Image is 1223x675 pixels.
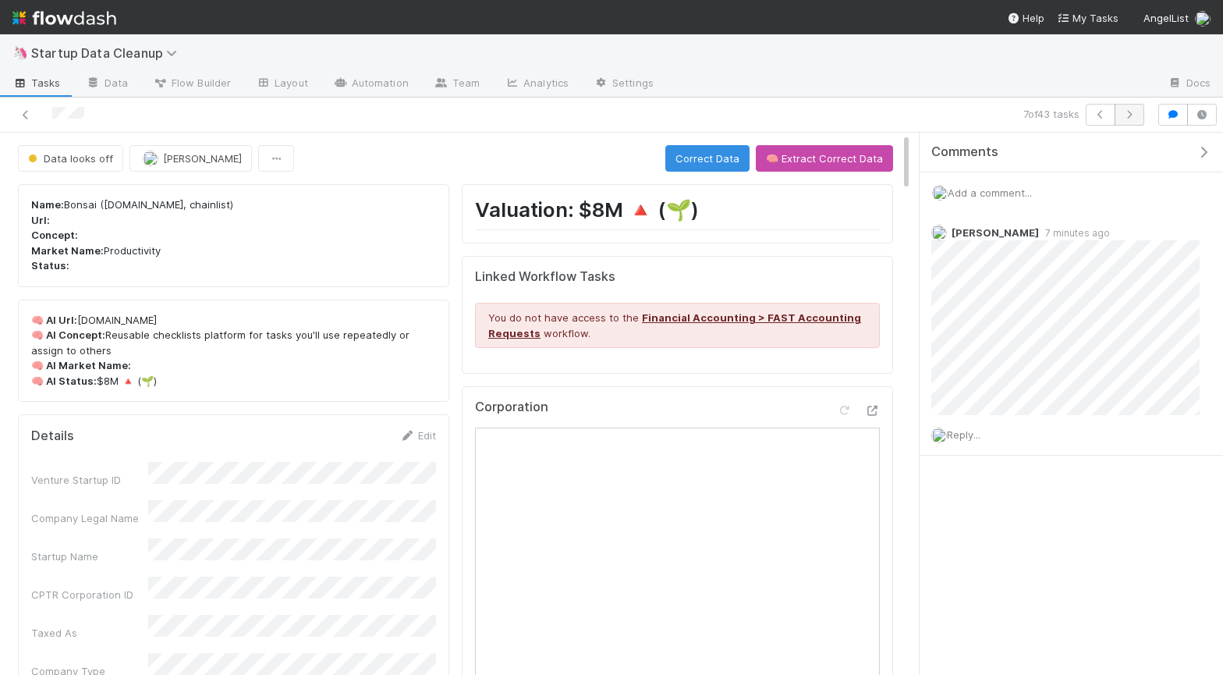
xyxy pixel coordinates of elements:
[31,314,77,326] strong: 🧠 AI Url:
[1195,11,1211,27] img: avatar_01e2500d-3195-4c29-b276-1cde86660094.png
[31,197,436,274] p: Bonsai ([DOMAIN_NAME], chainlist) Productivity
[1007,10,1044,26] div: Help
[31,472,148,488] div: Venture Startup ID
[1039,227,1110,239] span: 7 minutes ago
[421,72,492,97] a: Team
[932,185,948,201] img: avatar_01e2500d-3195-4c29-b276-1cde86660094.png
[31,244,104,257] strong: Market Name:
[31,625,148,641] div: Taxed As
[31,313,436,389] p: [DOMAIN_NAME] Reusable checklists platform for tasks you'll use repeatedly or assign to others $8...
[31,45,185,61] span: Startup Data Cleanup
[243,72,321,97] a: Layout
[12,75,61,91] span: Tasks
[143,151,158,166] img: avatar_01e2500d-3195-4c29-b276-1cde86660094.png
[756,145,893,172] button: 🧠 Extract Correct Data
[31,214,50,226] strong: Url:
[948,187,1032,199] span: Add a comment...
[931,144,998,160] span: Comments
[665,145,750,172] button: Correct Data
[475,197,880,229] h1: Valuation: $8M 🔺 (🌱)
[31,587,148,602] div: CPTR Corporation ID
[1023,106,1079,122] span: 7 of 43 tasks
[492,72,581,97] a: Analytics
[31,428,74,444] h5: Details
[952,226,1039,239] span: [PERSON_NAME]
[1057,10,1118,26] a: My Tasks
[931,428,947,443] img: avatar_01e2500d-3195-4c29-b276-1cde86660094.png
[31,259,69,272] strong: Status:
[31,198,64,211] strong: Name:
[31,329,105,341] strong: 🧠 AI Concept:
[73,72,140,97] a: Data
[1155,72,1223,97] a: Docs
[931,225,947,240] img: avatar_01e2500d-3195-4c29-b276-1cde86660094.png
[1143,12,1189,24] span: AngelList
[163,152,242,165] span: [PERSON_NAME]
[31,510,148,526] div: Company Legal Name
[475,269,880,285] h5: Linked Workflow Tasks
[475,400,548,415] h5: Corporation
[488,311,861,339] a: Financial Accounting > FAST Accounting Requests
[581,72,666,97] a: Settings
[31,229,78,241] strong: Concept:
[129,145,252,172] button: [PERSON_NAME]
[25,152,113,165] span: Data looks off
[321,72,421,97] a: Automation
[399,429,436,442] a: Edit
[1057,12,1118,24] span: My Tasks
[31,359,131,371] strong: 🧠 AI Market Name:
[18,145,123,172] button: Data looks off
[947,428,980,441] span: Reply...
[31,549,148,564] div: Startup Name
[475,303,880,348] div: You do not have access to the workflow.
[12,5,116,31] img: logo-inverted-e16ddd16eac7371096b0.svg
[12,46,28,59] span: 🦄
[31,375,97,387] strong: 🧠 AI Status:
[140,72,243,97] a: Flow Builder
[153,75,231,91] span: Flow Builder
